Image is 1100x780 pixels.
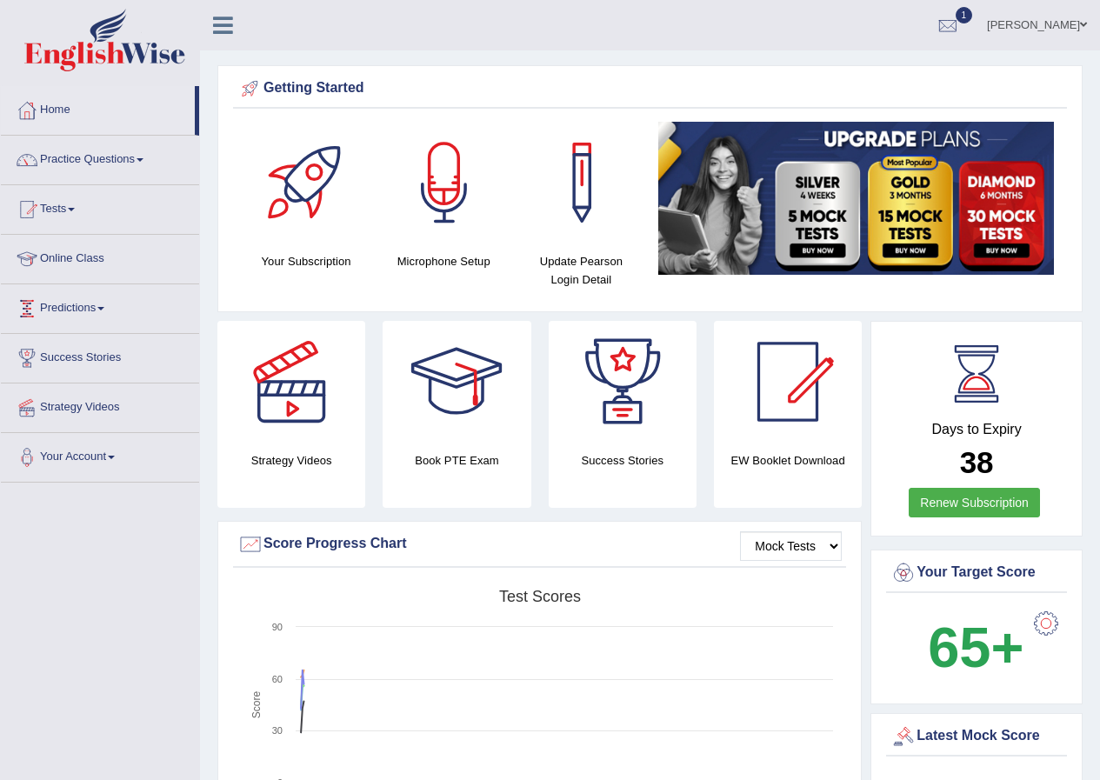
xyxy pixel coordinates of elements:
[521,252,641,289] h4: Update Pearson Login Detail
[909,488,1040,517] a: Renew Subscription
[217,451,365,470] h4: Strategy Videos
[383,451,530,470] h4: Book PTE Exam
[272,622,283,632] text: 90
[1,383,199,427] a: Strategy Videos
[890,723,1063,750] div: Latest Mock Score
[1,433,199,477] a: Your Account
[272,725,283,736] text: 30
[237,531,842,557] div: Score Progress Chart
[383,252,503,270] h4: Microphone Setup
[549,451,697,470] h4: Success Stories
[250,691,263,719] tspan: Score
[237,76,1063,102] div: Getting Started
[890,422,1063,437] h4: Days to Expiry
[890,560,1063,586] div: Your Target Score
[246,252,366,270] h4: Your Subscription
[1,185,199,229] a: Tests
[1,136,199,179] a: Practice Questions
[1,334,199,377] a: Success Stories
[1,284,199,328] a: Predictions
[272,674,283,684] text: 60
[714,451,862,470] h4: EW Booklet Download
[1,235,199,278] a: Online Class
[1,86,195,130] a: Home
[499,588,581,605] tspan: Test scores
[956,7,973,23] span: 1
[658,122,1054,275] img: small5.jpg
[960,445,994,479] b: 38
[928,616,1023,679] b: 65+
